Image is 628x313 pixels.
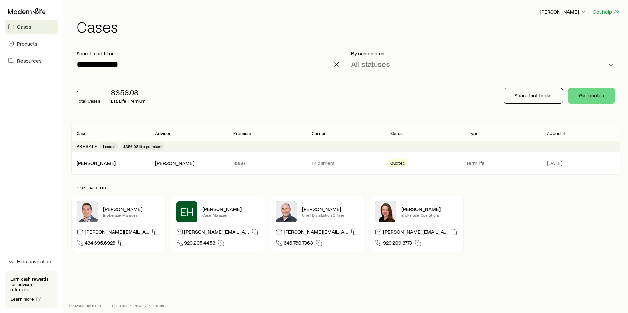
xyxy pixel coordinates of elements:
[112,303,127,308] a: Licenses
[390,131,403,136] p: Status
[5,54,58,68] a: Resources
[103,144,115,149] span: 1 cases
[17,24,31,30] span: Cases
[69,303,101,308] p: © 2025 Modern Life
[77,50,340,57] p: Search and filter
[77,160,116,167] div: [PERSON_NAME]
[469,131,479,136] p: Type
[77,201,98,222] img: Brandon Parry
[312,160,380,166] p: 12 carriers
[202,212,259,218] p: Case Manager
[77,88,100,97] p: 1
[184,228,249,237] p: [PERSON_NAME][EMAIL_ADDRESS][DOMAIN_NAME]
[390,160,405,167] span: Quoted
[401,206,458,212] p: [PERSON_NAME]
[17,258,51,265] span: Hide navigation
[155,160,194,167] div: [PERSON_NAME]
[592,8,620,16] button: Get help
[77,144,97,149] p: Presale
[202,206,259,212] p: [PERSON_NAME]
[284,239,313,248] span: 646.760.7363
[85,239,115,248] span: 484.695.6926
[71,125,620,175] div: Client cases
[302,212,359,218] p: Chief Distribution Officer
[383,239,412,248] span: 929.209.8778
[547,131,561,136] p: Added
[547,160,562,166] span: [DATE]
[77,19,620,34] h1: Cases
[375,201,396,222] img: Ellen Wall
[149,303,150,308] span: •
[134,303,146,308] a: Privacy
[5,37,58,51] a: Products
[312,131,326,136] p: Carrier
[5,20,58,34] a: Cases
[284,228,348,237] p: [PERSON_NAME][EMAIL_ADDRESS][DOMAIN_NAME]
[233,160,301,166] p: $356
[302,206,359,212] p: [PERSON_NAME]
[77,98,100,104] p: Total Cases
[123,144,161,149] span: $356.08 life premium
[103,212,160,218] p: Brokerage Manager
[5,254,58,269] button: Hide navigation
[155,131,171,136] p: Advisor
[111,98,146,104] p: Est. Life Premium
[351,59,390,69] p: All statuses
[17,41,37,47] span: Products
[504,88,563,104] button: Share fact finder
[5,271,58,308] div: Earn cash rewards for advisor referrals.Learn more
[568,88,615,104] button: Get quotes
[130,303,131,308] span: •
[17,58,42,64] span: Resources
[153,303,164,308] a: Terms
[539,8,587,16] button: [PERSON_NAME]
[77,131,87,136] p: Case
[85,228,149,237] p: [PERSON_NAME][EMAIL_ADDRESS][DOMAIN_NAME]
[276,201,297,222] img: Dan Pierson
[233,131,251,136] p: Premium
[466,160,539,166] p: Term life
[515,92,552,99] p: Share fact finder
[111,88,146,97] p: $356.08
[351,50,615,57] p: By case status
[10,276,52,292] p: Earn cash rewards for advisor referrals.
[77,160,116,166] a: [PERSON_NAME]
[401,212,458,218] p: Brokerage Operations
[77,185,615,190] p: Contact us
[383,228,448,237] p: [PERSON_NAME][EMAIL_ADDRESS][DOMAIN_NAME]
[11,297,34,301] span: Learn more
[540,8,587,15] p: [PERSON_NAME]
[180,205,194,218] span: EH
[184,239,215,248] span: 929.205.4458
[103,206,160,212] p: [PERSON_NAME]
